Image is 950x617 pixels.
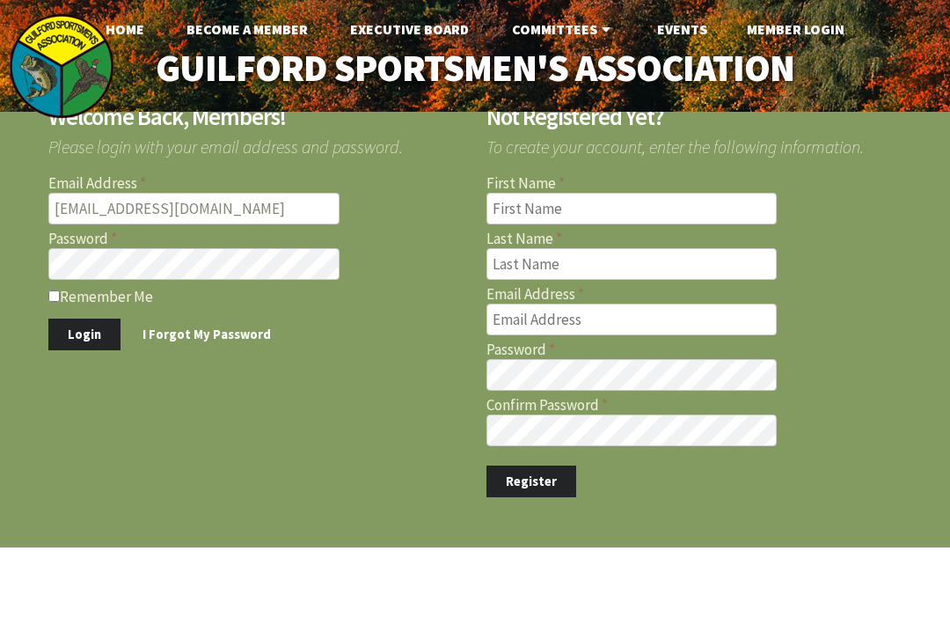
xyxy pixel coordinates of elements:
[486,466,576,498] button: Register
[486,106,902,129] h2: Not Registered Yet?
[172,11,322,47] a: Become A Member
[48,129,464,156] span: Please login with your email address and password.
[486,248,778,280] input: Last Name
[336,11,483,47] a: Executive Board
[486,129,902,156] span: To create your account, enter the following information.
[48,176,464,191] label: Email Address
[48,106,464,129] h2: Welcome Back, Members!
[486,342,902,357] label: Password
[486,231,902,246] label: Last Name
[486,287,902,302] label: Email Address
[733,11,859,47] a: Member Login
[9,13,114,119] img: logo_sm.png
[48,193,340,224] input: Email Address
[486,304,778,335] input: Email Address
[48,319,121,351] button: Login
[486,193,778,224] input: First Name
[643,11,721,47] a: Events
[486,398,902,413] label: Confirm Password
[123,35,827,100] a: Guilford Sportsmen's Association
[48,287,464,305] label: Remember Me
[486,176,902,191] label: First Name
[123,319,290,351] a: I Forgot My Password
[48,231,464,246] label: Password
[91,11,158,47] a: Home
[48,290,60,302] input: Remember Me
[498,11,629,47] a: Committees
